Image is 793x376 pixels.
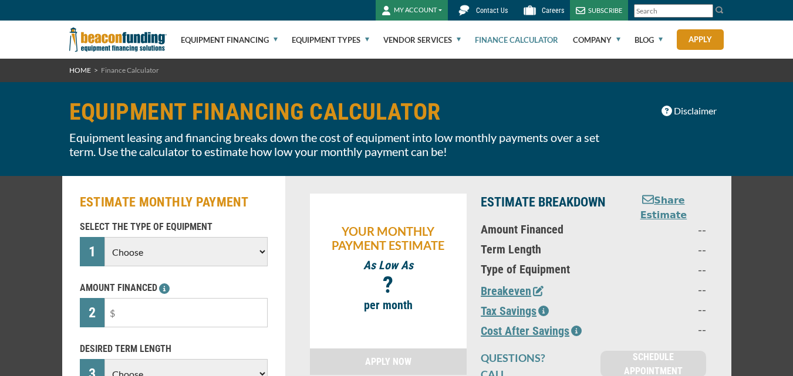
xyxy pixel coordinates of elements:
[383,21,461,59] a: Vendor Services
[69,100,613,124] h1: EQUIPMENT FINANCING CALCULATOR
[316,224,461,252] p: YOUR MONTHLY PAYMENT ESTIMATE
[481,194,606,211] p: ESTIMATE BREAKDOWN
[316,258,461,272] p: As Low As
[80,342,268,356] p: DESIRED TERM LENGTH
[654,100,724,122] button: Disclaimer
[475,21,558,59] a: Finance Calculator
[80,237,105,266] div: 1
[620,194,706,222] button: Share Estimate
[481,282,544,300] button: Breakeven
[80,220,268,234] p: SELECT THE TYPE OF EQUIPMENT
[316,278,461,292] p: ?
[635,21,663,59] a: Blog
[620,262,706,276] p: --
[69,130,613,158] p: Equipment leasing and financing breaks down the cost of equipment into low monthly payments over ...
[620,222,706,236] p: --
[310,348,467,375] a: APPLY NOW
[69,21,167,59] img: Beacon Funding Corporation logo
[620,302,706,316] p: --
[715,5,724,15] img: Search
[476,6,508,15] span: Contact Us
[481,222,606,236] p: Amount Financed
[316,298,461,312] p: per month
[620,242,706,256] p: --
[701,6,710,16] a: Clear search text
[69,66,91,74] a: HOME
[481,351,586,365] p: QUESTIONS?
[573,21,620,59] a: Company
[292,21,369,59] a: Equipment Types
[181,21,278,59] a: Equipment Financing
[80,298,105,327] div: 2
[101,66,159,74] span: Finance Calculator
[481,262,606,276] p: Type of Equipment
[620,322,706,336] p: --
[634,4,713,18] input: Search
[481,302,549,320] button: Tax Savings
[80,281,268,295] p: AMOUNT FINANCED
[542,6,564,15] span: Careers
[677,29,724,50] a: Apply
[674,104,717,118] span: Disclaimer
[80,194,268,211] h2: ESTIMATE MONTHLY PAYMENT
[481,242,606,256] p: Term Length
[481,322,582,340] button: Cost After Savings
[104,298,267,327] input: $
[620,282,706,296] p: --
